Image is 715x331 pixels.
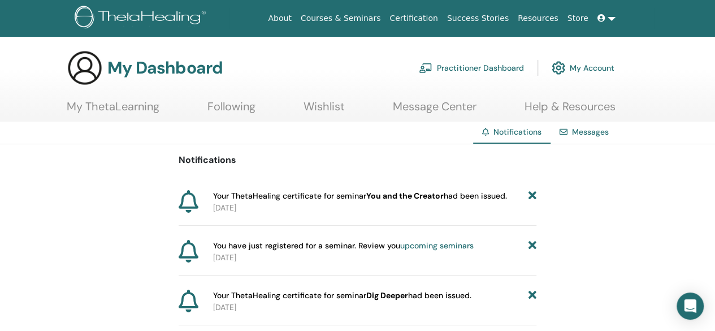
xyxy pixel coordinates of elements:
[67,50,103,86] img: generic-user-icon.jpg
[443,8,513,29] a: Success Stories
[263,8,296,29] a: About
[213,202,536,214] p: [DATE]
[552,55,614,80] a: My Account
[213,252,536,264] p: [DATE]
[419,63,432,73] img: chalkboard-teacher.svg
[213,302,536,313] p: [DATE]
[419,55,524,80] a: Practitioner Dashboard
[213,190,507,202] span: Your ThetaHealing certificate for seminar had been issued.
[75,6,210,31] img: logo.png
[677,293,704,320] div: Open Intercom Messenger
[513,8,563,29] a: Resources
[525,100,616,122] a: Help & Resources
[400,240,474,251] a: upcoming seminars
[366,290,408,300] b: Dig Deeper
[213,290,471,302] span: Your ThetaHealing certificate for seminar had been issued.
[67,100,159,122] a: My ThetaLearning
[213,240,474,252] span: You have just registered for a seminar. Review you
[572,127,609,137] a: Messages
[304,100,345,122] a: Wishlist
[393,100,476,122] a: Message Center
[563,8,593,29] a: Store
[207,100,255,122] a: Following
[107,58,223,78] h3: My Dashboard
[552,58,565,78] img: cog.svg
[179,153,536,167] p: Notifications
[366,191,444,201] b: You and the Creator
[493,127,541,137] span: Notifications
[385,8,442,29] a: Certification
[296,8,385,29] a: Courses & Seminars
